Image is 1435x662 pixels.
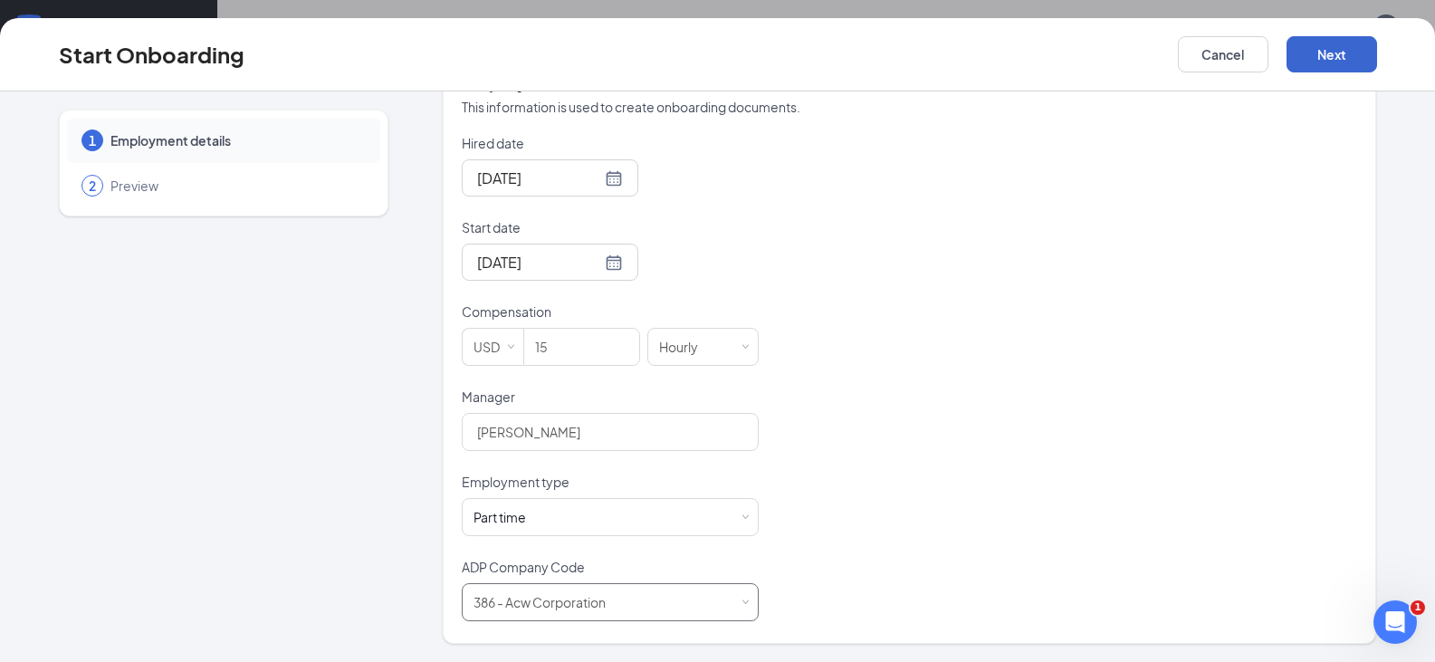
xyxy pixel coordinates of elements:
[462,473,759,491] p: Employment type
[474,508,526,526] div: Part time
[1178,36,1268,72] button: Cancel
[524,329,639,365] input: Amount
[462,558,759,576] p: ADP Company Code
[462,388,759,406] p: Manager
[462,302,759,321] p: Compensation
[477,251,601,273] input: Oct 22, 2025
[110,131,362,149] span: Employment details
[474,508,539,526] div: [object Object]
[477,167,601,189] input: Oct 15, 2025
[89,177,96,195] span: 2
[462,134,759,152] p: Hired date
[474,329,512,365] div: USD
[474,584,618,620] div: 386 - Acw Corporation
[1411,600,1425,615] span: 1
[59,39,244,70] h3: Start Onboarding
[89,131,96,149] span: 1
[110,177,362,195] span: Preview
[1373,600,1417,644] iframe: Intercom live chat
[462,218,759,236] p: Start date
[659,329,711,365] div: Hourly
[1287,36,1377,72] button: Next
[462,98,1357,116] p: This information is used to create onboarding documents.
[462,413,759,451] input: Manager name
